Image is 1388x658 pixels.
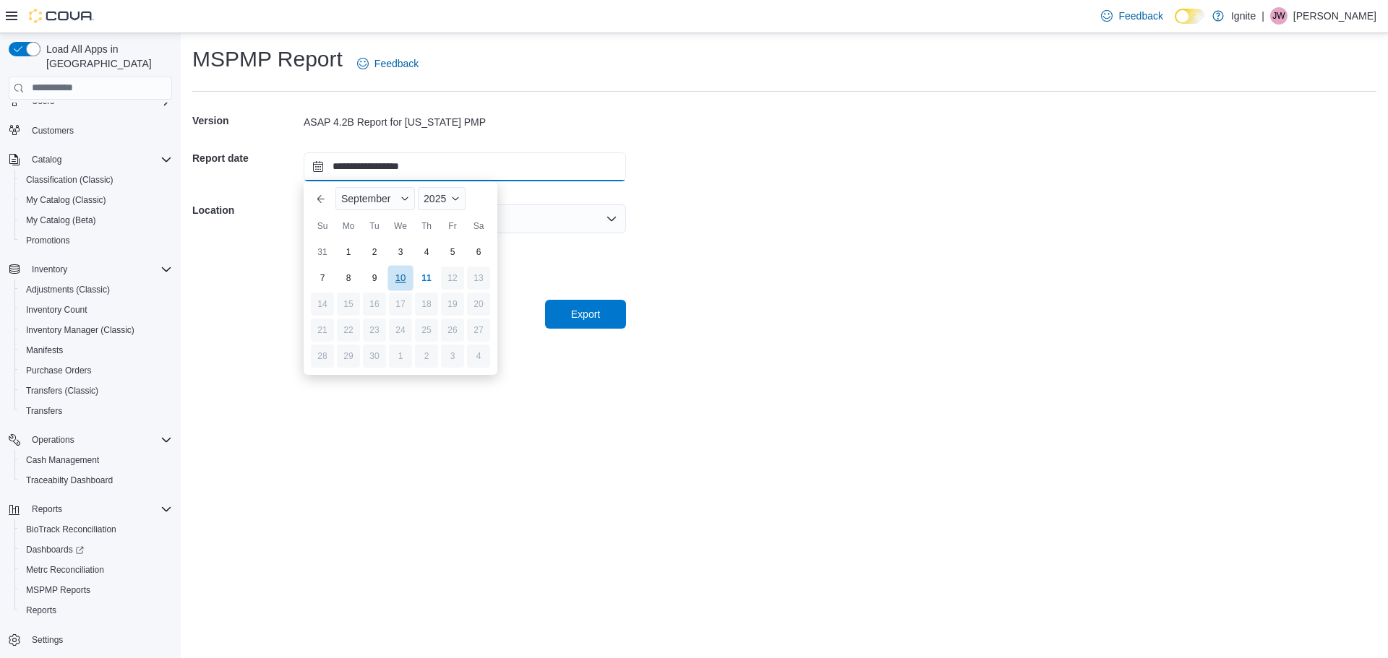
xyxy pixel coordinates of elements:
span: 2025 [424,193,446,204]
button: Cash Management [14,450,178,470]
div: day-26 [441,319,464,342]
button: Operations [3,430,178,450]
span: Promotions [26,235,70,246]
div: day-11 [415,267,438,290]
span: Classification (Classic) [20,171,172,189]
span: Dashboards [20,541,172,558]
div: Th [415,215,438,238]
span: Cash Management [26,454,99,466]
div: day-25 [415,319,438,342]
div: day-2 [363,241,386,264]
span: MSPMP Reports [20,581,172,599]
div: Sa [467,215,490,238]
div: day-31 [311,241,334,264]
a: Transfers [20,402,68,420]
div: Joshua Woodham [1270,7,1288,25]
div: We [389,215,412,238]
button: Inventory [3,259,178,280]
div: ASAP 4.2B Report for [US_STATE] PMP [304,115,626,129]
button: Promotions [14,230,178,251]
button: Classification (Classic) [14,170,178,190]
div: day-13 [467,267,490,290]
button: Export [545,300,626,329]
div: day-1 [389,345,412,368]
div: day-4 [467,345,490,368]
a: Dashboards [20,541,90,558]
a: Purchase Orders [20,362,98,379]
div: day-3 [389,241,412,264]
button: Open list of options [606,213,617,225]
a: Settings [26,631,69,649]
div: Su [311,215,334,238]
input: Press the down key to enter a popover containing a calendar. Press the escape key to close the po... [304,152,626,181]
a: Feedback [1095,1,1168,30]
a: Adjustments (Classic) [20,281,116,298]
a: Promotions [20,232,76,249]
h5: Location [192,196,301,225]
span: Purchase Orders [26,365,92,376]
button: Operations [26,431,80,449]
span: Adjustments (Classic) [20,281,172,298]
button: Purchase Orders [14,360,178,381]
button: My Catalog (Beta) [14,210,178,230]
div: Button. Open the year selector. 2025 is currently selected. [418,187,466,210]
a: Transfers (Classic) [20,382,104,399]
span: Adjustments (Classic) [26,284,110,295]
span: Settings [26,631,172,649]
span: Reports [20,602,172,619]
span: My Catalog (Beta) [26,215,96,226]
div: day-16 [363,293,386,316]
div: Mo [337,215,360,238]
div: day-1 [337,241,360,264]
span: Inventory Count [20,301,172,319]
button: Manifests [14,340,178,360]
img: Cova [29,9,94,23]
a: My Catalog (Beta) [20,212,102,229]
button: Metrc Reconciliation [14,560,178,580]
div: Tu [363,215,386,238]
h5: Report date [192,144,301,173]
div: day-23 [363,319,386,342]
button: Reports [3,499,178,519]
span: Customers [32,125,74,137]
span: Traceabilty Dashboard [26,475,113,486]
span: My Catalog (Beta) [20,212,172,229]
span: Transfers (Classic) [26,385,98,397]
span: Export [571,307,600,321]
a: Reports [20,602,62,619]
span: Feedback [374,56,419,71]
div: day-19 [441,293,464,316]
span: Reports [32,503,62,515]
a: Metrc Reconciliation [20,561,110,579]
div: day-20 [467,293,490,316]
div: day-7 [311,267,334,290]
div: day-30 [363,345,386,368]
a: My Catalog (Classic) [20,191,112,209]
a: Feedback [351,49,424,78]
span: Transfers [26,405,62,417]
div: day-24 [389,319,412,342]
button: Catalog [3,150,178,170]
p: [PERSON_NAME] [1293,7,1376,25]
span: Cash Management [20,451,172,469]
a: Classification (Classic) [20,171,119,189]
span: Feedback [1118,9,1162,23]
span: Load All Apps in [GEOGRAPHIC_DATA] [40,42,172,71]
a: Cash Management [20,451,105,469]
span: My Catalog (Classic) [26,194,106,206]
div: day-12 [441,267,464,290]
span: Customers [26,121,172,139]
a: Manifests [20,342,69,359]
div: day-15 [337,293,360,316]
button: MSPMP Reports [14,580,178,600]
button: Customers [3,120,178,141]
h1: MSPMP Report [192,45,343,74]
a: MSPMP Reports [20,581,96,599]
div: day-3 [441,345,464,368]
div: Fr [441,215,464,238]
button: Settings [3,629,178,650]
span: Transfers (Classic) [20,382,172,399]
span: September [341,193,390,204]
span: Manifests [20,342,172,359]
